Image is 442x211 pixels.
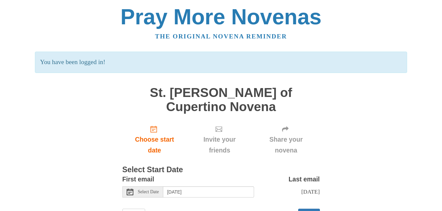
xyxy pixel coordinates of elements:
[122,174,154,185] label: First email
[138,190,159,194] span: Select Date
[193,134,246,156] span: Invite your friends
[122,166,320,174] h3: Select Start Date
[252,120,320,159] div: Click "Next" to confirm your start date first.
[289,174,320,185] label: Last email
[187,120,252,159] div: Click "Next" to confirm your start date first.
[35,52,407,73] p: You have been logged in!
[122,86,320,114] h1: St. [PERSON_NAME] of Cupertino Novena
[120,5,322,29] a: Pray More Novenas
[155,33,287,40] a: The original novena reminder
[122,120,187,159] a: Choose start date
[301,188,320,195] span: [DATE]
[259,134,313,156] span: Share your novena
[129,134,180,156] span: Choose start date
